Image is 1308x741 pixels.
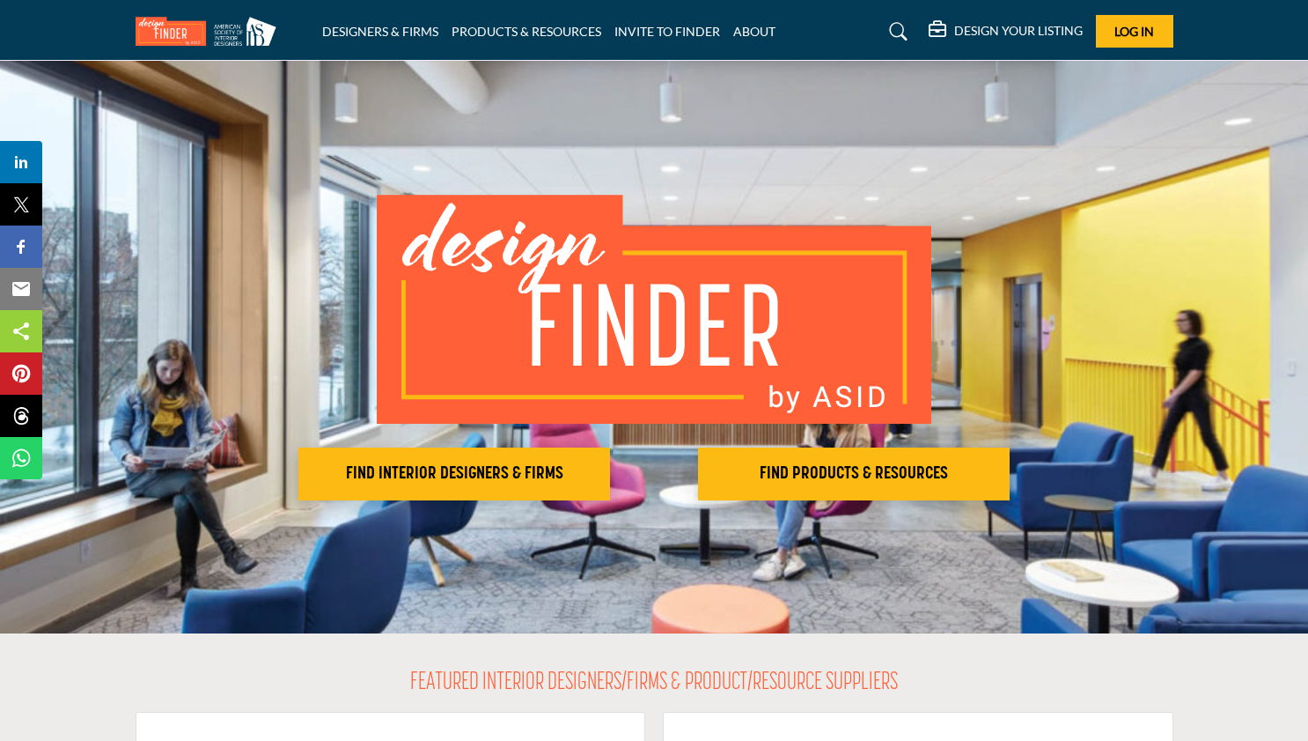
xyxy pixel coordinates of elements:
div: DESIGN YOUR LISTING [929,21,1083,42]
img: image [377,195,931,424]
button: FIND INTERIOR DESIGNERS & FIRMS [298,448,610,500]
h5: DESIGN YOUR LISTING [954,23,1083,39]
button: Log In [1096,15,1173,48]
a: DESIGNERS & FIRMS [322,24,438,39]
button: FIND PRODUCTS & RESOURCES [698,448,1010,500]
h2: FIND INTERIOR DESIGNERS & FIRMS [304,463,605,485]
img: Site Logo [136,17,285,46]
a: INVITE TO FINDER [614,24,720,39]
h2: FIND PRODUCTS & RESOURCES [703,463,1004,485]
a: ABOUT [733,24,775,39]
a: Search [872,18,919,46]
h2: FEATURED INTERIOR DESIGNERS/FIRMS & PRODUCT/RESOURCE SUPPLIERS [410,669,898,699]
a: PRODUCTS & RESOURCES [452,24,601,39]
span: Log In [1114,24,1154,39]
